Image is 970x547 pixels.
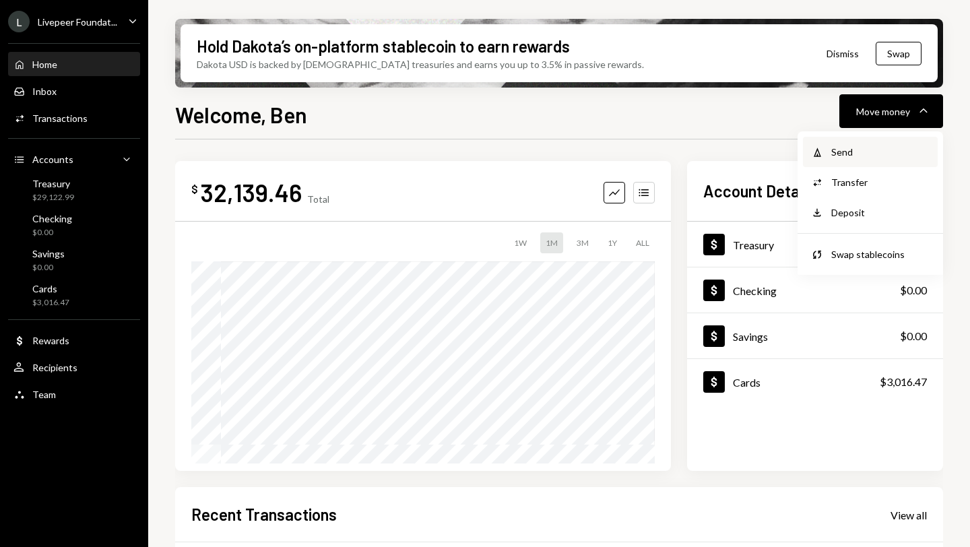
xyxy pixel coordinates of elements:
a: Checking$0.00 [8,209,140,241]
div: Dakota USD is backed by [DEMOGRAPHIC_DATA] treasuries and earns you up to 3.5% in passive rewards. [197,57,644,71]
div: Send [831,145,930,159]
div: Total [307,193,329,205]
div: Cards [32,283,69,294]
a: Rewards [8,328,140,352]
div: $0.00 [900,282,927,298]
div: 32,139.46 [201,177,302,207]
button: Move money [839,94,943,128]
a: Team [8,382,140,406]
a: Treasury$29,122.99 [687,222,943,267]
div: Home [32,59,57,70]
a: Cards$3,016.47 [687,359,943,404]
div: Transactions [32,112,88,124]
a: Inbox [8,79,140,103]
div: $0.00 [32,227,72,238]
a: Savings$0.00 [8,244,140,276]
div: Transfer [831,175,930,189]
div: View all [891,509,927,522]
button: Dismiss [810,38,876,69]
a: Treasury$29,122.99 [8,174,140,206]
div: $ [191,183,198,196]
div: Recipients [32,362,77,373]
div: Treasury [733,238,774,251]
div: ALL [630,232,655,253]
a: Accounts [8,147,140,171]
div: Team [32,389,56,400]
div: $0.00 [900,328,927,344]
h1: Welcome, Ben [175,101,307,128]
h2: Account Details [703,180,814,202]
div: Checking [32,213,72,224]
div: Move money [856,104,910,119]
div: Savings [32,248,65,259]
div: 3M [571,232,594,253]
a: Home [8,52,140,76]
div: L [8,11,30,32]
div: Rewards [32,335,69,346]
div: Savings [733,330,768,343]
div: $29,122.99 [32,192,74,203]
a: Checking$0.00 [687,267,943,313]
a: Transactions [8,106,140,130]
div: Inbox [32,86,57,97]
div: Swap stablecoins [831,247,930,261]
div: $0.00 [32,262,65,273]
div: $3,016.47 [32,297,69,309]
a: View all [891,507,927,522]
div: $3,016.47 [880,374,927,390]
div: Hold Dakota’s on-platform stablecoin to earn rewards [197,35,570,57]
a: Cards$3,016.47 [8,279,140,311]
div: Cards [733,376,761,389]
div: Livepeer Foundat... [38,16,117,28]
a: Recipients [8,355,140,379]
h2: Recent Transactions [191,503,337,525]
div: 1Y [602,232,622,253]
div: Deposit [831,205,930,220]
div: Checking [733,284,777,297]
button: Swap [876,42,922,65]
a: Savings$0.00 [687,313,943,358]
div: 1M [540,232,563,253]
div: Treasury [32,178,74,189]
div: Accounts [32,154,73,165]
div: 1W [509,232,532,253]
